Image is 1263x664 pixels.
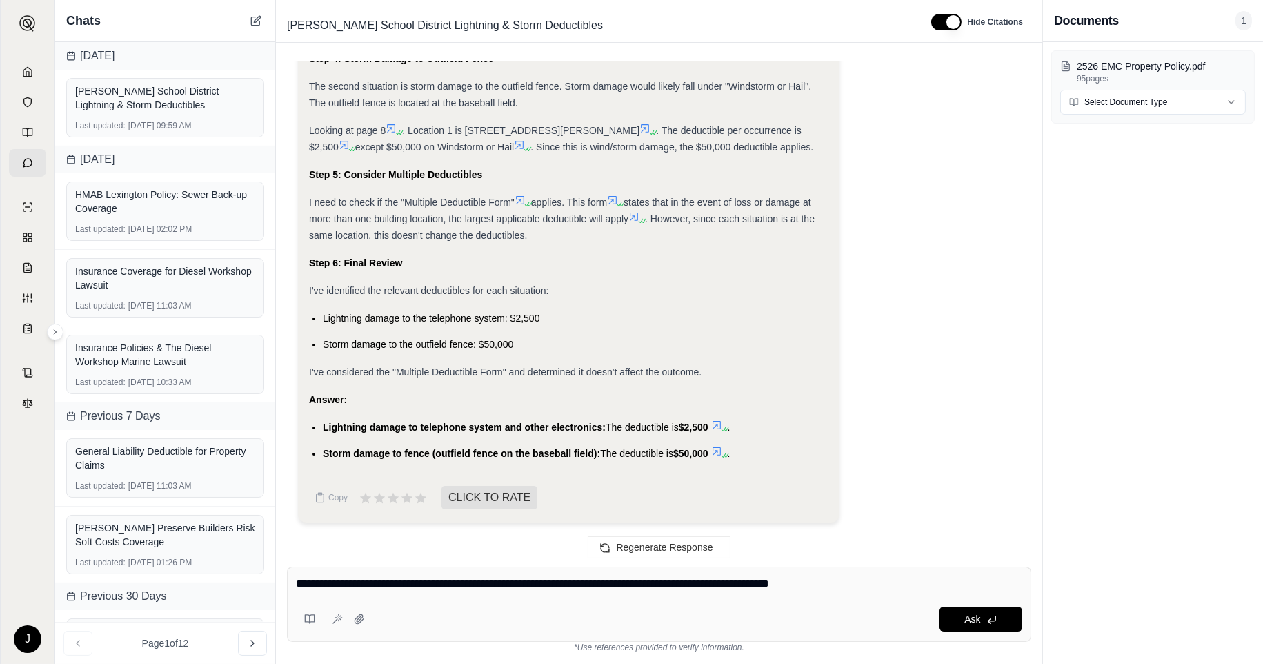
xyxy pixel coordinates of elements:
div: [DATE] 02:02 PM [75,224,255,235]
div: Previous 7 Days [55,402,275,430]
span: Ask [964,614,980,625]
button: Expand sidebar [14,10,41,37]
a: Prompt Library [9,119,46,146]
strong: Answer: [309,394,347,405]
strong: Step 6: Final Review [309,257,402,268]
span: $50,000 [673,448,708,459]
span: The second situation is storm damage to the outfield fence. Storm damage would likely fall under ... [309,81,811,108]
span: Copy [328,492,348,503]
span: 1 [1235,11,1252,30]
span: applies. This form [531,197,607,208]
button: Ask [939,607,1022,632]
span: Lightning damage to the telephone system: $2,500 [323,313,539,324]
span: Regenerate Response [616,542,713,553]
div: Previous 30 Days [55,583,275,610]
span: . [728,448,730,459]
span: Last updated: [75,557,126,568]
span: Storm damage to fence (outfield fence on the baseball field): [323,448,600,459]
button: Expand sidebar [47,324,63,340]
span: Looking at page 8 [309,125,386,136]
a: Chat [9,149,46,177]
span: . Since this is wind/storm damage, the $50,000 deductible applies. [530,141,813,153]
span: Chats [66,11,101,30]
button: Regenerate Response [588,536,730,558]
div: Insurance Coverage for Diesel Workshop Lawsuit [75,264,255,292]
strong: Step 5: Consider Multiple Deductibles [309,169,482,180]
div: [DATE] 11:03 AM [75,300,255,311]
span: Hide Citations [967,17,1023,28]
div: [PERSON_NAME] Preserve Builders Risk Soft Costs Coverage [75,521,255,549]
span: [PERSON_NAME] School District Lightning & Storm Deductibles [281,14,608,37]
span: Last updated: [75,224,126,235]
span: The deductible is [600,448,673,459]
span: I've considered the "Multiple Deductible Form" and determined it doesn't affect the outcome. [309,367,702,378]
span: . However, since each situation is at the same location, this doesn't change the deductibles. [309,213,815,241]
p: 95 pages [1077,73,1246,84]
a: Documents Vault [9,88,46,116]
div: HMAB Lexington Policy: Sewer Back-up Coverage [75,188,255,215]
div: [DATE] 09:59 AM [75,120,255,131]
a: Coverage Table [9,315,46,342]
a: Home [9,58,46,86]
a: Legal Search Engine [9,389,46,417]
div: Edit Title [281,14,915,37]
a: Claim Coverage [9,254,46,282]
a: Policy Comparisons [9,224,46,251]
a: Single Policy [9,193,46,221]
span: Last updated: [75,120,126,131]
span: Storm damage to the outfield fence: $50,000 [323,339,513,350]
span: I need to check if the "Multiple Deductible Form" [309,197,515,208]
span: I've identified the relevant deductibles for each situation: [309,285,548,296]
button: 2526 EMC Property Policy.pdf95pages [1060,59,1246,84]
span: CLICK TO RATE [441,486,537,509]
span: $2,500 [679,422,708,433]
a: Contract Analysis [9,359,46,387]
button: New Chat [248,12,264,29]
div: Insurance Policies & The Diesel Workshop Marine Lawsuit [75,341,255,369]
div: [DATE] [55,146,275,173]
div: General Liability Deductible for Property Claims [75,445,255,472]
div: [DATE] 01:26 PM [75,557,255,568]
span: . [728,422,730,433]
div: [PERSON_NAME] School District Lightning & Storm Deductibles [75,84,255,112]
img: Expand sidebar [19,15,36,32]
span: , Location 1 is [STREET_ADDRESS][PERSON_NAME] [402,125,639,136]
span: Page 1 of 12 [142,636,189,650]
span: except $50,000 on Windstorm or Hail [355,141,514,153]
span: Last updated: [75,480,126,491]
span: states that in the event of loss or damage at more than one building location, the largest applic... [309,197,811,224]
span: Last updated: [75,300,126,311]
div: J [14,625,41,653]
strong: Step 4: Storm Damage to Outfield Fence [309,53,494,64]
div: *Use references provided to verify information. [287,642,1031,653]
div: [DATE] 11:03 AM [75,480,255,491]
span: Last updated: [75,377,126,388]
span: The deductible is [606,422,679,433]
div: [DATE] 10:33 AM [75,377,255,388]
div: [DATE] [55,42,275,70]
p: 2526 EMC Property Policy.pdf [1077,59,1246,73]
h3: Documents [1054,11,1119,30]
span: Lightning damage to telephone system and other electronics: [323,422,606,433]
span: . The deductible per occurrence is $2,500 [309,125,802,153]
button: Copy [309,484,353,511]
a: Custom Report [9,284,46,312]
